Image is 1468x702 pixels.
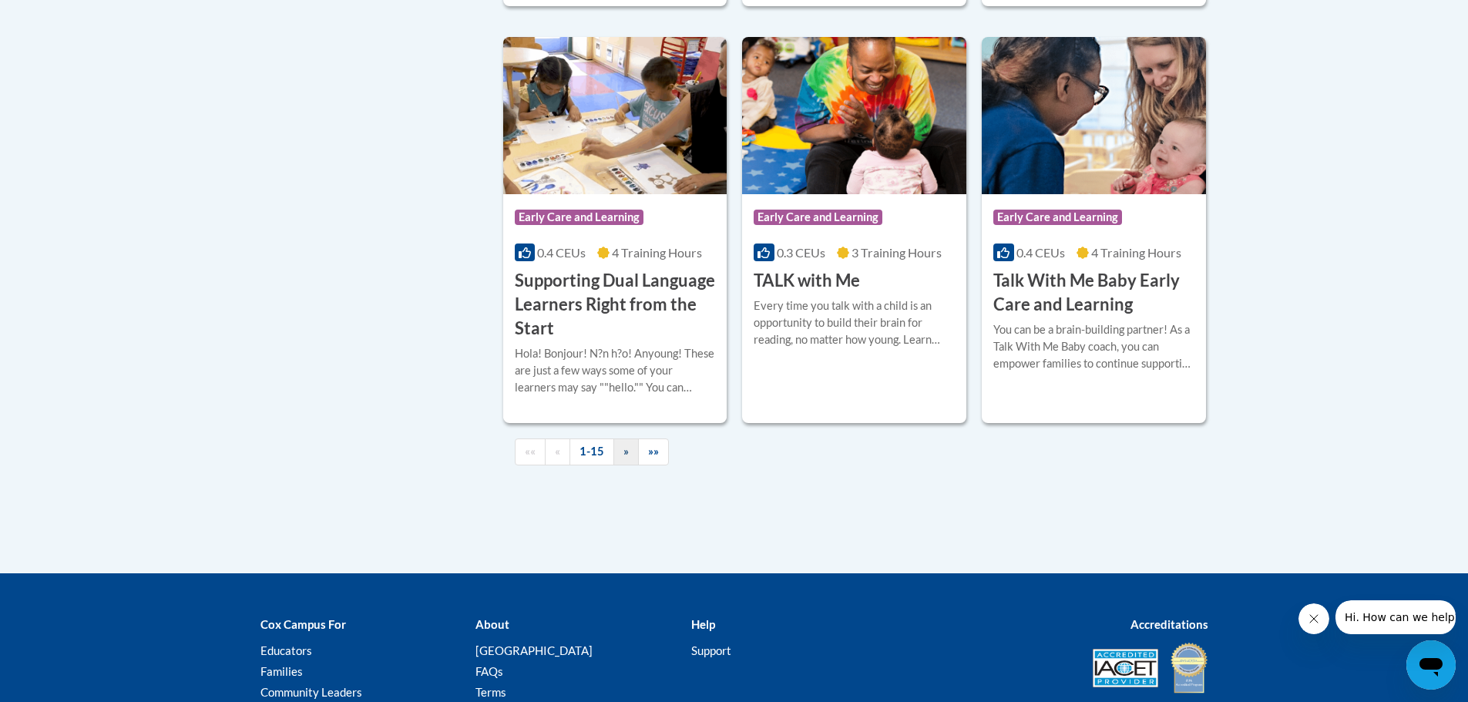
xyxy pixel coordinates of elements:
b: Help [691,617,715,631]
img: IDA® Accredited [1170,641,1208,695]
span: 0.3 CEUs [777,245,825,260]
a: Course LogoEarly Care and Learning0.3 CEUs3 Training Hours TALK with MeEvery time you talk with a... [742,37,966,423]
h3: Supporting Dual Language Learners Right from the Start [515,269,716,340]
a: Support [691,643,731,657]
iframe: Button to launch messaging window [1406,640,1456,690]
a: Previous [545,438,570,465]
img: Course Logo [503,37,727,194]
a: Next [613,438,639,465]
a: Course LogoEarly Care and Learning0.4 CEUs4 Training Hours Talk With Me Baby Early Care and Learn... [982,37,1206,423]
h3: TALK with Me [754,269,860,293]
span: 0.4 CEUs [537,245,586,260]
span: Hi. How can we help? [9,11,125,23]
span: Early Care and Learning [754,210,882,225]
a: Course LogoEarly Care and Learning0.4 CEUs4 Training Hours Supporting Dual Language Learners Righ... [503,37,727,423]
div: Every time you talk with a child is an opportunity to build their brain for reading, no matter ho... [754,297,955,348]
span: 0.4 CEUs [1016,245,1065,260]
b: Accreditations [1130,617,1208,631]
a: Terms [475,685,506,699]
div: You can be a brain-building partner! As a Talk With Me Baby coach, you can empower families to co... [993,321,1194,372]
div: Hola! Bonjour! N?n h?o! Anyoung! These are just a few ways some of your learners may say ""hello.... [515,345,716,396]
a: Educators [260,643,312,657]
a: 1-15 [569,438,614,465]
span: «« [525,445,536,458]
iframe: Message from company [1335,600,1456,634]
span: 4 Training Hours [1091,245,1181,260]
b: Cox Campus For [260,617,346,631]
a: Community Leaders [260,685,362,699]
a: Families [260,664,303,678]
img: Course Logo [982,37,1206,194]
img: Course Logo [742,37,966,194]
a: FAQs [475,664,503,678]
span: Early Care and Learning [515,210,643,225]
span: 3 Training Hours [852,245,942,260]
a: Begining [515,438,546,465]
span: « [555,445,560,458]
h3: Talk With Me Baby Early Care and Learning [993,269,1194,317]
a: [GEOGRAPHIC_DATA] [475,643,593,657]
iframe: Close message [1298,603,1329,634]
span: 4 Training Hours [612,245,702,260]
b: About [475,617,509,631]
span: »» [648,445,659,458]
span: » [623,445,629,458]
span: Early Care and Learning [993,210,1122,225]
a: End [638,438,669,465]
img: Accredited IACET® Provider [1093,649,1158,687]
